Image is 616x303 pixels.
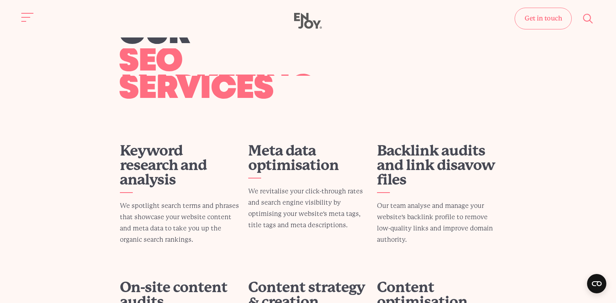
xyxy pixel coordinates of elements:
span: Services [119,75,274,104]
button: Open CMP widget [587,274,606,293]
div: Our [119,21,372,48]
p: We spotlight search terms and phrases that showcase your website content and meta data to take yo... [120,200,239,245]
button: Site search [580,10,597,27]
span: SEO Marketing [119,47,316,103]
p: We revitalise your click-through rates and search engine visibility by optimising your website's ... [248,186,367,231]
p: Our team analyse and manage your website's backlink profile to remove low-quality links and impro... [377,200,496,245]
div: Meta data optimisation [248,143,367,178]
button: Site navigation [19,9,36,26]
a: Get in touch [515,8,572,29]
div: Keyword research and analysis [120,143,239,193]
div: Backlink audits and link disavow files [377,143,496,193]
